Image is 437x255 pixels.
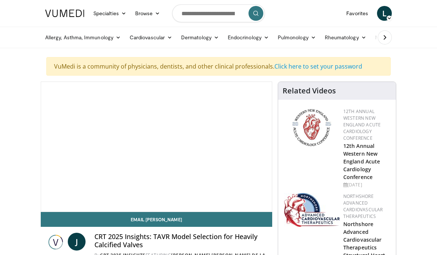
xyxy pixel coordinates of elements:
[131,6,165,21] a: Browse
[274,62,362,70] a: Click here to set your password
[41,30,125,45] a: Allergy, Asthma, Immunology
[342,6,373,21] a: Favorites
[94,233,266,249] h4: CRT 2025 Insights: TAVR Model Selection for Heavily Calcified Valves
[343,108,381,141] a: 12th Annual Western New England Acute Cardiology Conference
[320,30,371,45] a: Rheumatology
[284,193,340,227] img: 45d48ad7-5dc9-4e2c-badc-8ed7b7f471c1.jpg.150x105_q85_autocrop_double_scale_upscale_version-0.2.jpg
[125,30,177,45] a: Cardiovascular
[45,10,84,17] img: VuMedi Logo
[291,108,332,147] img: 0954f259-7907-4053-a817-32a96463ecc8.png.150x105_q85_autocrop_double_scale_upscale_version-0.2.png
[343,182,390,188] div: [DATE]
[177,30,223,45] a: Dermatology
[343,193,383,219] a: NorthShore Advanced Cardiovascular Therapeutics
[41,212,272,227] a: Email [PERSON_NAME]
[68,233,86,251] a: J
[41,82,272,212] video-js: Video Player
[377,6,392,21] a: L
[223,30,273,45] a: Endocrinology
[273,30,320,45] a: Pulmonology
[89,6,131,21] a: Specialties
[47,233,65,251] img: CRT 2025 Insights
[46,57,391,76] div: VuMedi is a community of physicians, dentists, and other clinical professionals.
[343,142,380,181] a: 12th Annual Western New England Acute Cardiology Conference
[172,4,265,22] input: Search topics, interventions
[283,86,336,95] h4: Related Videos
